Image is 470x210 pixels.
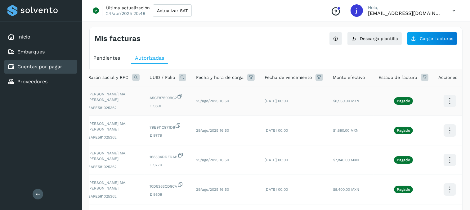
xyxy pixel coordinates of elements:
[88,194,140,199] span: BAPE581025362
[88,74,128,81] span: Razón social y RFC
[150,93,186,101] span: A5CF87500BC2
[157,8,188,13] span: Actualizar SAT
[420,36,453,41] span: Cargar facturas
[106,5,150,11] p: Última actualización
[88,150,140,162] span: [PERSON_NAME] MA. [PERSON_NAME]
[397,187,410,192] p: Pagado
[438,74,457,81] span: Acciones
[150,182,186,189] span: 10D5363CD9CA
[150,162,186,168] span: E 9770
[150,133,186,138] span: E 9779
[368,10,442,16] p: jahernandez@metjam.com.mx
[106,11,145,16] p: 24/abr/2025 20:49
[360,36,398,41] span: Descarga plantilla
[265,187,288,192] span: [DATE] 00:00
[397,99,410,103] p: Pagado
[150,103,186,109] span: E 9801
[17,34,30,40] a: Inicio
[150,123,186,130] span: 79E911C971D8
[347,32,402,45] button: Descarga plantilla
[333,187,359,192] span: $8,400.00 MXN
[265,74,312,81] span: Fecha de vencimiento
[88,180,140,191] span: [PERSON_NAME] MA. [PERSON_NAME]
[196,158,229,162] span: 29/ago/2025 16:50
[17,79,47,84] a: Proveedores
[88,121,140,132] span: [PERSON_NAME] MA. [PERSON_NAME]
[135,55,164,61] span: Autorizadas
[368,5,442,10] p: Hola,
[150,152,186,160] span: 168334DDFDAB
[150,74,175,81] span: UUID / Folio
[17,64,62,70] a: Cuentas por pagar
[88,135,140,140] span: BAPE581025362
[88,91,140,103] span: [PERSON_NAME] MA. [PERSON_NAME]
[333,158,359,162] span: $7,840.00 MXN
[95,34,141,43] h4: Mis facturas
[397,158,410,162] p: Pagado
[265,99,288,103] span: [DATE] 00:00
[153,4,192,17] button: Actualizar SAT
[196,128,229,133] span: 29/ago/2025 16:50
[4,60,77,74] div: Cuentas por pagar
[265,158,288,162] span: [DATE] 00:00
[88,164,140,170] span: BAPE581025362
[333,128,359,133] span: $1,680.00 MXN
[150,192,186,197] span: E 9808
[4,45,77,59] div: Embarques
[17,49,45,55] a: Embarques
[93,55,120,61] span: Pendientes
[88,105,140,111] span: BAPE581025362
[397,128,410,133] p: Pagado
[196,99,229,103] span: 29/ago/2025 16:50
[333,74,365,81] span: Monto efectivo
[4,75,77,89] div: Proveedores
[333,99,359,103] span: $8,960.00 MXN
[407,32,457,45] button: Cargar facturas
[378,74,417,81] span: Estado de factura
[265,128,288,133] span: [DATE] 00:00
[196,187,229,192] span: 29/ago/2025 16:50
[196,74,244,81] span: Fecha y hora de carga
[4,30,77,44] div: Inicio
